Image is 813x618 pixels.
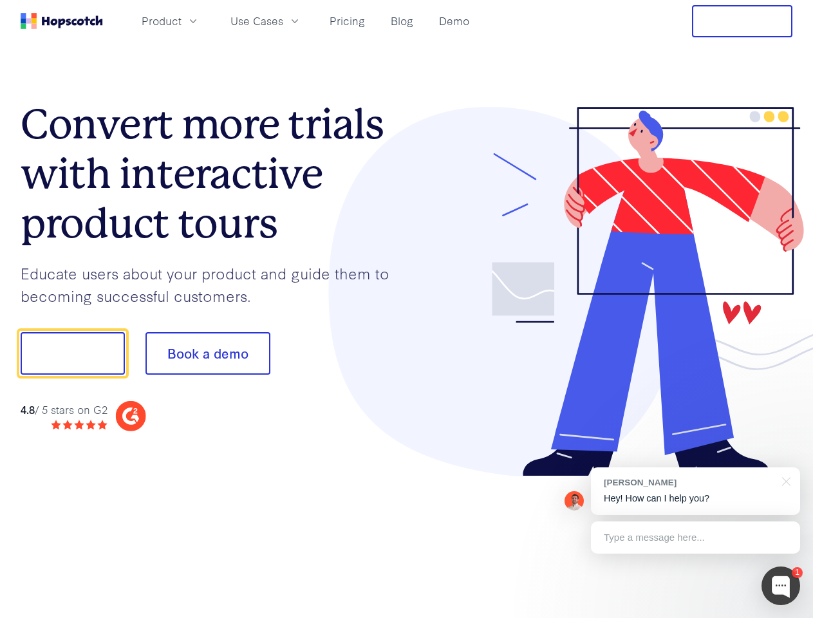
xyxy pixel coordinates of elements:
a: Blog [386,10,418,32]
h1: Convert more trials with interactive product tours [21,100,407,248]
button: Book a demo [145,332,270,375]
div: / 5 stars on G2 [21,402,107,418]
button: Free Trial [692,5,792,37]
p: Hey! How can I help you? [604,492,787,505]
div: 1 [792,567,803,578]
p: Educate users about your product and guide them to becoming successful customers. [21,262,407,306]
div: [PERSON_NAME] [604,476,774,489]
a: Pricing [324,10,370,32]
button: Show me! [21,332,125,375]
a: Home [21,13,103,29]
div: Type a message here... [591,521,800,554]
img: Mark Spera [565,491,584,510]
span: Use Cases [230,13,283,29]
button: Use Cases [223,10,309,32]
button: Product [134,10,207,32]
strong: 4.8 [21,402,35,417]
a: Demo [434,10,474,32]
span: Product [142,13,182,29]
